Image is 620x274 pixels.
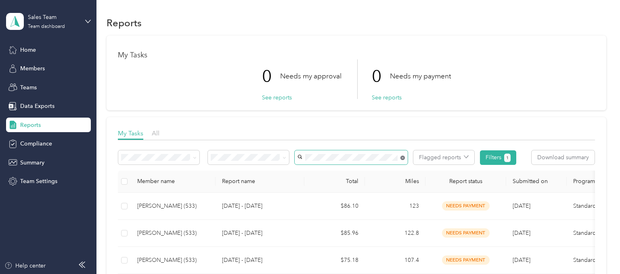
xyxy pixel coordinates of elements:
[131,171,216,193] th: Member name
[262,59,280,93] p: 0
[152,129,159,137] span: All
[365,193,425,220] td: 123
[28,13,78,21] div: Sales Team
[137,178,209,185] div: Member name
[506,154,509,162] span: 1
[28,24,65,29] div: Team dashboard
[372,59,390,93] p: 0
[506,171,567,193] th: Submitted on
[222,229,298,238] p: [DATE] - [DATE]
[371,178,419,185] div: Miles
[20,177,57,185] span: Team Settings
[532,150,595,164] button: Download summary
[4,261,46,270] button: Help center
[20,46,36,54] span: Home
[442,228,490,238] span: needs payment
[513,230,530,236] span: [DATE]
[432,178,500,185] span: Report status
[304,193,365,220] td: $86.10
[216,171,304,193] th: Report name
[222,202,298,211] p: [DATE] - [DATE]
[118,51,595,59] h1: My Tasks
[304,247,365,274] td: $75.18
[504,154,511,162] button: 1
[20,158,44,167] span: Summary
[20,102,54,110] span: Data Exports
[20,83,37,92] span: Teams
[222,256,298,265] p: [DATE] - [DATE]
[372,93,402,102] button: See reports
[365,247,425,274] td: 107.4
[575,229,620,274] iframe: Everlance-gr Chat Button Frame
[513,202,530,209] span: [DATE]
[390,71,451,81] p: Needs my payment
[304,220,365,247] td: $85.96
[20,121,41,129] span: Reports
[413,150,474,164] button: Flagged reports
[442,201,490,211] span: needs payment
[137,229,209,238] div: [PERSON_NAME] (533)
[280,71,341,81] p: Needs my approval
[20,64,45,73] span: Members
[137,256,209,265] div: [PERSON_NAME] (533)
[107,19,142,27] h1: Reports
[20,139,52,148] span: Compliance
[513,257,530,263] span: [DATE]
[442,255,490,265] span: needs payment
[480,150,517,165] button: Filters1
[311,178,358,185] div: Total
[137,202,209,211] div: [PERSON_NAME] (533)
[118,129,143,137] span: My Tasks
[262,93,292,102] button: See reports
[365,220,425,247] td: 122.8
